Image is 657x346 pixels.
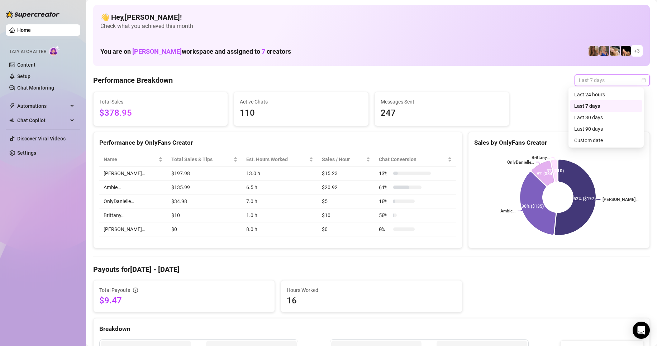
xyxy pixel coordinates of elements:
td: [PERSON_NAME]… [99,222,167,236]
div: Sales by OnlyFans Creator [474,138,644,148]
span: + 3 [634,47,640,55]
div: Open Intercom Messenger [633,322,650,339]
th: Sales / Hour [318,153,375,167]
span: Chat Conversion [379,155,446,163]
img: Chat Copilot [9,118,14,123]
td: 8.0 h [242,222,318,236]
img: Brittany️‍ [621,46,631,56]
text: Ambie… [500,208,515,213]
div: Last 7 days [574,102,638,110]
div: Last 7 days [570,100,642,112]
td: $20.92 [318,181,375,194]
div: Last 90 days [570,123,642,135]
td: $135.99 [167,181,242,194]
span: Check what you achieved this month [100,22,643,30]
div: Performance by OnlyFans Creator [99,138,456,148]
span: 110 [240,106,362,120]
span: Izzy AI Chatter [10,48,46,55]
span: Total Sales [99,98,222,106]
div: Last 24 hours [570,89,642,100]
span: $9.47 [99,295,269,306]
span: Total Payouts [99,286,130,294]
td: $15.23 [318,167,375,181]
h4: 👋 Hey, [PERSON_NAME] ! [100,12,643,22]
span: 10 % [379,197,390,205]
img: Ambie [599,46,609,56]
td: $5 [318,194,375,208]
td: $10 [167,208,242,222]
span: [PERSON_NAME] [132,48,182,55]
div: Custom date [570,135,642,146]
span: Total Sales & Tips [171,155,232,163]
img: OnlyDanielle [610,46,620,56]
span: Name [104,155,157,163]
img: AI Chatter [49,45,60,56]
span: Last 7 days [579,75,646,86]
div: Custom date [574,136,638,144]
span: 247 [381,106,503,120]
td: [PERSON_NAME]… [99,167,167,181]
span: Messages Sent [381,98,503,106]
td: 6.5 h [242,181,318,194]
span: info-circle [133,288,138,293]
a: Chat Monitoring [17,85,54,91]
text: [PERSON_NAME]… [603,197,639,202]
td: OnlyDanielle… [99,194,167,208]
td: 13.0 h [242,167,318,181]
div: Breakdown [99,324,644,334]
div: Last 90 days [574,125,638,133]
td: $34.98 [167,194,242,208]
th: Total Sales & Tips [167,153,242,167]
a: Content [17,62,35,68]
span: $378.95 [99,106,222,120]
td: $197.98 [167,167,242,181]
span: calendar [642,78,646,82]
img: logo-BBDzfeDw.svg [6,11,59,18]
td: $10 [318,208,375,222]
a: Settings [17,150,36,156]
span: Automations [17,100,68,112]
text: Brittany️‍… [532,155,549,160]
span: 13 % [379,169,390,177]
span: thunderbolt [9,103,15,109]
span: 16 [287,295,456,306]
div: Last 30 days [570,112,642,123]
td: Ambie… [99,181,167,194]
th: Chat Conversion [375,153,456,167]
text: OnlyDanielle… [507,160,534,165]
th: Name [99,153,167,167]
td: $0 [318,222,375,236]
div: Last 30 days [574,114,638,121]
img: daniellerose [589,46,599,56]
span: Sales / Hour [322,155,365,163]
div: Last 24 hours [574,91,638,98]
td: Brittany️‍… [99,208,167,222]
span: 0 % [379,225,390,233]
h4: Payouts for [DATE] - [DATE] [93,264,650,274]
span: 7 [262,48,265,55]
span: Chat Copilot [17,115,68,126]
td: 1.0 h [242,208,318,222]
span: Active Chats [240,98,362,106]
h1: You are on workspace and assigned to creators [100,48,291,56]
div: Est. Hours Worked [246,155,308,163]
h4: Performance Breakdown [93,75,173,85]
a: Home [17,27,31,33]
a: Setup [17,73,30,79]
td: $0 [167,222,242,236]
span: Hours Worked [287,286,456,294]
td: 7.0 h [242,194,318,208]
span: 50 % [379,211,390,219]
span: 61 % [379,183,390,191]
a: Discover Viral Videos [17,136,66,141]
